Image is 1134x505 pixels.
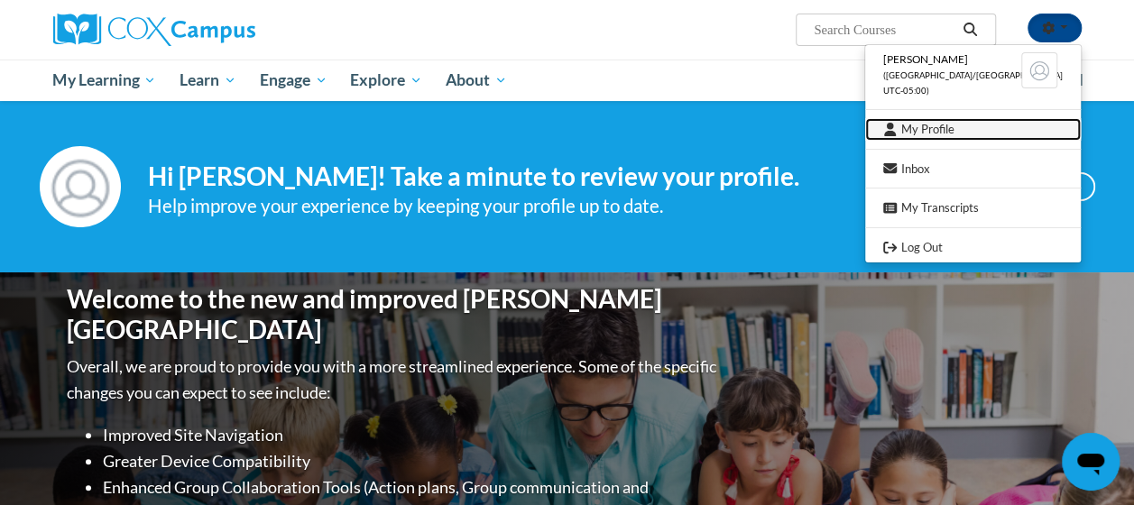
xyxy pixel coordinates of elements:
[865,158,1081,180] a: Inbox
[812,19,956,41] input: Search Courses
[956,19,983,41] button: Search
[434,60,519,101] a: About
[446,69,507,91] span: About
[260,69,327,91] span: Engage
[350,69,422,91] span: Explore
[148,191,956,221] div: Help improve your experience by keeping your profile up to date.
[338,60,434,101] a: Explore
[52,69,156,91] span: My Learning
[67,284,721,344] h1: Welcome to the new and improved [PERSON_NAME][GEOGRAPHIC_DATA]
[180,69,236,91] span: Learn
[103,448,721,474] li: Greater Device Compatibility
[41,60,169,101] a: My Learning
[40,146,121,227] img: Profile Image
[148,161,956,192] h4: Hi [PERSON_NAME]! Take a minute to review your profile.
[103,422,721,448] li: Improved Site Navigation
[865,197,1081,219] a: My Transcripts
[53,14,378,46] a: Cox Campus
[883,52,968,66] span: [PERSON_NAME]
[40,60,1095,101] div: Main menu
[248,60,339,101] a: Engage
[883,70,1063,96] span: ([GEOGRAPHIC_DATA]/[GEOGRAPHIC_DATA] UTC-05:00)
[1062,433,1120,491] iframe: Button to launch messaging window
[865,236,1081,259] a: Logout
[1028,14,1082,42] button: Account Settings
[865,118,1081,141] a: My Profile
[168,60,248,101] a: Learn
[67,353,721,406] p: Overall, we are proud to provide you with a more streamlined experience. Some of the specific cha...
[1021,52,1057,88] img: Learner Profile Avatar
[53,14,255,46] img: Cox Campus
